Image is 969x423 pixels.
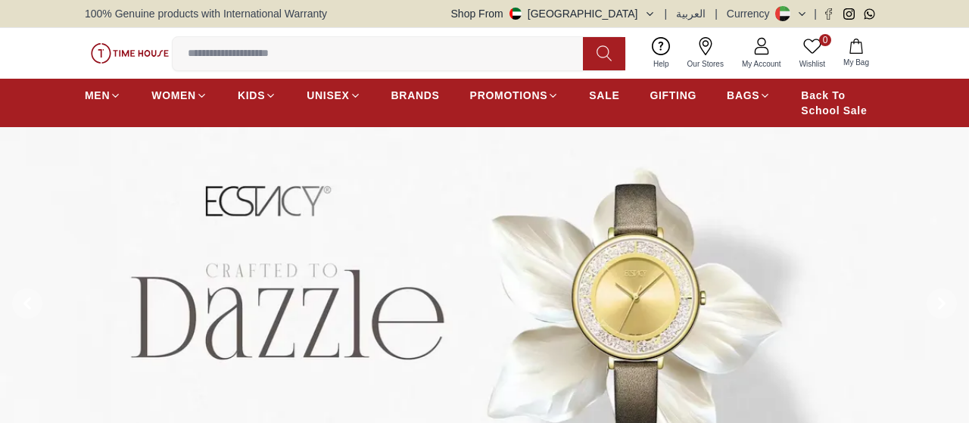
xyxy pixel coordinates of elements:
span: MEN [85,88,110,103]
a: Whatsapp [864,8,875,20]
span: UNISEX [307,88,349,103]
span: Help [647,58,675,70]
span: PROMOTIONS [470,88,548,103]
a: MEN [85,82,121,109]
span: KIDS [238,88,265,103]
span: | [814,6,817,21]
div: Currency [727,6,776,21]
a: SALE [589,82,619,109]
a: Help [644,34,678,73]
button: العربية [676,6,706,21]
span: My Bag [837,57,875,68]
a: Facebook [823,8,834,20]
a: BRANDS [391,82,440,109]
a: Instagram [843,8,855,20]
a: UNISEX [307,82,360,109]
span: GIFTING [650,88,696,103]
a: KIDS [238,82,276,109]
button: My Bag [834,36,878,71]
img: ... [91,43,169,63]
a: Our Stores [678,34,733,73]
span: 100% Genuine products with International Warranty [85,6,327,21]
span: Wishlist [793,58,831,70]
span: 0 [819,34,831,46]
span: Back To School Sale [801,88,884,118]
img: United Arab Emirates [509,8,522,20]
a: GIFTING [650,82,696,109]
span: BAGS [727,88,759,103]
a: BAGS [727,82,771,109]
span: WOMEN [151,88,196,103]
span: Our Stores [681,58,730,70]
a: WOMEN [151,82,207,109]
button: Shop From[GEOGRAPHIC_DATA] [451,6,656,21]
span: | [665,6,668,21]
a: Back To School Sale [801,82,884,124]
span: SALE [589,88,619,103]
span: My Account [736,58,787,70]
a: 0Wishlist [790,34,834,73]
span: BRANDS [391,88,440,103]
span: | [715,6,718,21]
a: PROMOTIONS [470,82,559,109]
